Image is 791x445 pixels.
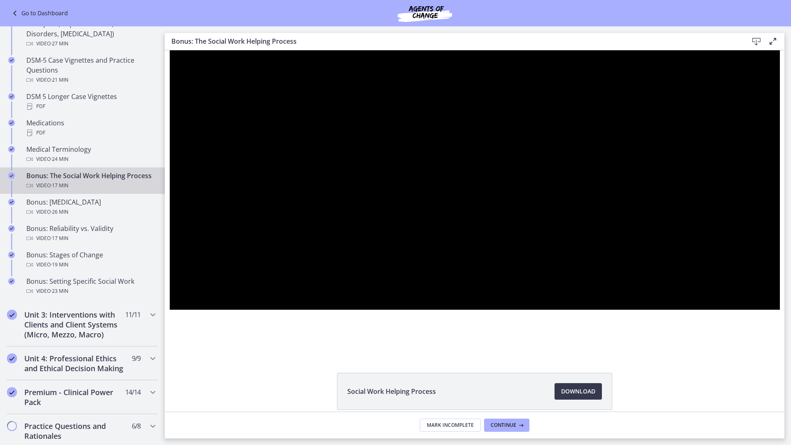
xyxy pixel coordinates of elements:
[125,387,140,397] span: 14 / 14
[24,310,125,339] h2: Unit 3: Interventions with Clients and Client Systems (Micro, Mezzo, Macro)
[26,144,155,164] div: Medical Terminology
[51,181,68,191] span: · 17 min
[132,353,140,363] span: 9 / 9
[8,225,15,232] i: Completed
[24,387,125,407] h2: Premium - Clinical Power Pack
[51,154,68,164] span: · 24 min
[7,353,17,363] i: Completed
[51,260,68,270] span: · 19 min
[8,172,15,179] i: Completed
[484,419,529,432] button: Continue
[26,286,155,296] div: Video
[26,250,155,270] div: Bonus: Stages of Change
[26,75,155,85] div: Video
[51,286,68,296] span: · 23 min
[8,252,15,258] i: Completed
[8,146,15,153] i: Completed
[10,8,68,18] a: Go to Dashboard
[26,260,155,270] div: Video
[427,422,474,429] span: Mark Incomplete
[26,154,155,164] div: Video
[26,233,155,243] div: Video
[51,233,68,243] span: · 17 min
[26,39,155,49] div: Video
[561,386,595,396] span: Download
[420,419,481,432] button: Mark Incomplete
[8,120,15,126] i: Completed
[555,383,602,400] a: Download
[24,421,125,441] h2: Practice Questions and Rationales
[26,55,155,85] div: DSM-5 Case Vignettes and Practice Questions
[26,128,155,138] div: PDF
[26,197,155,217] div: Bonus: [MEDICAL_DATA]
[51,75,68,85] span: · 21 min
[8,93,15,100] i: Completed
[26,207,155,217] div: Video
[26,101,155,111] div: PDF
[375,3,474,23] img: Agents of Change Social Work Test Prep
[125,310,140,320] span: 11 / 11
[132,421,140,431] span: 6 / 8
[26,276,155,296] div: Bonus: Setting Specific Social Work
[26,92,155,111] div: DSM 5 Longer Case Vignettes
[51,207,68,217] span: · 26 min
[26,118,155,138] div: Medications
[8,199,15,205] i: Completed
[51,39,68,49] span: · 27 min
[171,36,735,46] h3: Bonus: The Social Work Helping Process
[491,422,516,429] span: Continue
[26,171,155,191] div: Bonus: The Social Work Helping Process
[8,57,15,64] i: Completed
[7,310,17,320] i: Completed
[347,386,436,396] span: Social Work Helping Process
[24,353,125,373] h2: Unit 4: Professional Ethics and Ethical Decision Making
[7,387,17,397] i: Completed
[8,278,15,285] i: Completed
[26,181,155,191] div: Video
[26,224,155,243] div: Bonus: Reliability vs. Validity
